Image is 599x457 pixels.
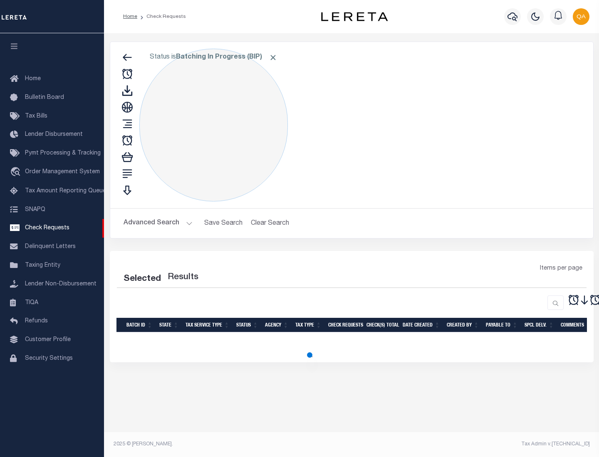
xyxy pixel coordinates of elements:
[25,188,106,194] span: Tax Amount Reporting Queue
[25,76,41,82] span: Home
[363,318,399,332] th: Check(s) Total
[25,113,47,119] span: Tax Bills
[358,440,590,448] div: Tax Admin v.[TECHNICAL_ID]
[182,318,233,332] th: Tax Service Type
[123,318,156,332] th: Batch Id
[124,273,161,286] div: Selected
[25,150,101,156] span: Pymt Processing & Tracking
[107,440,352,448] div: 2025 © [PERSON_NAME].
[443,318,483,332] th: Created By
[25,318,48,324] span: Refunds
[137,13,186,20] li: Check Requests
[325,318,363,332] th: Check Requests
[483,318,521,332] th: Payable To
[199,215,248,231] button: Save Search
[10,167,23,178] i: travel_explore
[25,263,60,268] span: Taxing Entity
[248,215,293,231] button: Clear Search
[521,318,557,332] th: Spcl Delv.
[557,318,595,332] th: Comments
[540,264,582,273] span: Items per page
[25,244,76,250] span: Delinquent Letters
[25,225,69,231] span: Check Requests
[25,169,100,175] span: Order Management System
[25,356,73,361] span: Security Settings
[139,49,288,201] div: Click to Edit
[176,54,277,61] b: Batching In Progress (BIP)
[321,12,388,21] img: logo-dark.svg
[168,271,198,284] label: Results
[25,132,83,138] span: Lender Disbursement
[124,215,193,231] button: Advanced Search
[25,300,38,305] span: TIQA
[156,318,182,332] th: State
[25,95,64,101] span: Bulletin Board
[233,318,262,332] th: Status
[25,337,71,343] span: Customer Profile
[25,206,45,212] span: SNAPQ
[399,318,443,332] th: Date Created
[269,53,277,62] span: Click to Remove
[573,8,589,25] img: svg+xml;base64,PHN2ZyB4bWxucz0iaHR0cDovL3d3dy53My5vcmcvMjAwMC9zdmciIHBvaW50ZXItZXZlbnRzPSJub25lIi...
[25,281,97,287] span: Lender Non-Disbursement
[262,318,292,332] th: Agency
[123,14,137,19] a: Home
[292,318,325,332] th: Tax Type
